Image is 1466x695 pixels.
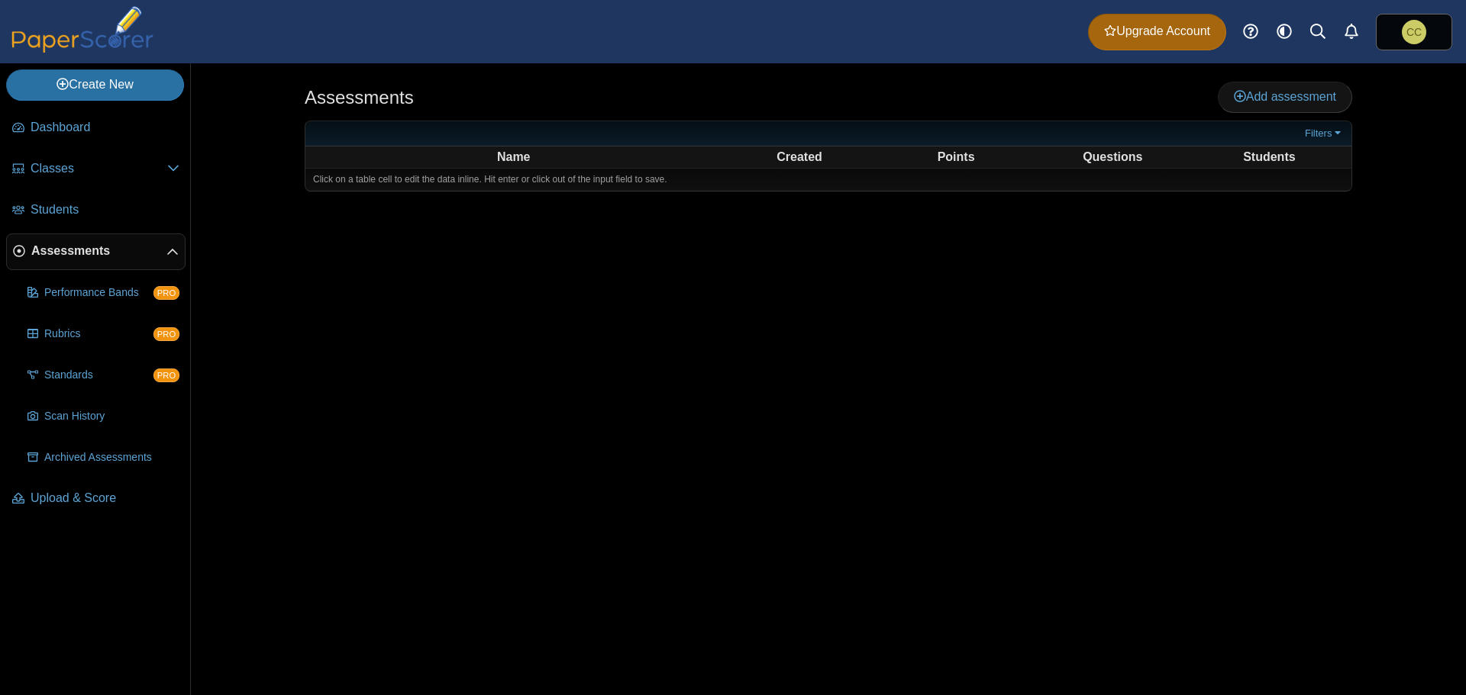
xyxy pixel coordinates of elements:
a: Scan History [21,398,186,435]
th: Name [307,148,720,166]
a: Upgrade Account [1088,14,1226,50]
th: Points [879,148,1034,166]
a: Assessments [6,233,186,270]
th: Created [722,148,877,166]
a: Students [6,192,186,229]
a: Classes [6,151,186,188]
a: PaperScorer [6,42,159,55]
span: Add assessment [1234,90,1336,103]
a: Add assessment [1218,82,1352,112]
span: PRO [153,327,179,341]
a: Alerts [1335,15,1368,49]
a: Create New [6,69,184,100]
a: Archived Assessments [21,439,186,476]
a: Dashboard [6,110,186,146]
span: PRO [153,368,179,382]
span: Assessments [31,243,166,259]
a: Celina Collins [1376,14,1452,50]
span: Standards [44,368,153,383]
a: Rubrics PRO [21,316,186,352]
span: Scan History [44,409,179,424]
img: PaperScorer [6,6,159,53]
span: Students [31,201,179,218]
a: Upload & Score [6,481,186,517]
a: Performance Bands PRO [21,275,186,311]
span: Celina Collins [1406,27,1422,37]
span: Classes [31,160,167,177]
span: Dashboard [31,119,179,136]
th: Students [1192,148,1347,166]
span: PRO [153,286,179,300]
span: Archived Assessments [44,450,179,465]
span: Rubrics [44,327,153,342]
a: Filters [1301,126,1348,141]
span: Performance Bands [44,285,153,301]
span: Celina Collins [1402,20,1426,44]
span: Upgrade Account [1104,23,1210,40]
div: Click on a table cell to edit the data inline. Hit enter or click out of the input field to save. [305,168,1351,191]
a: Standards PRO [21,357,186,394]
h1: Assessments [305,85,414,111]
span: Upload & Score [31,490,179,507]
th: Questions [1035,148,1190,166]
